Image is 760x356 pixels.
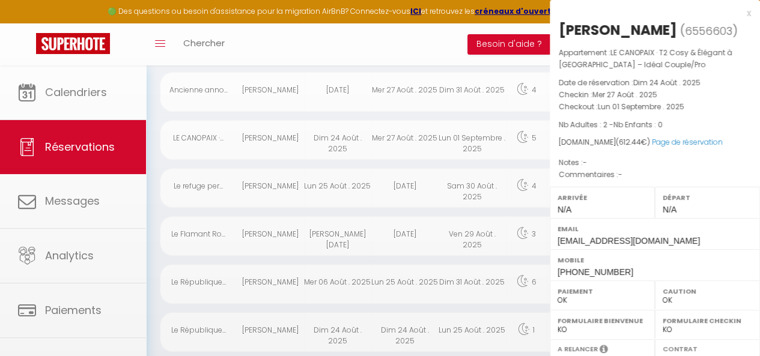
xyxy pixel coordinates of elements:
label: Caution [663,285,752,297]
p: Notes : [559,157,751,169]
label: Formulaire Checkin [663,315,752,327]
span: 6556603 [685,23,732,38]
span: LE CANOPAIX · T2 Cosy & Élégant à [GEOGRAPHIC_DATA] – Idéal Couple/Pro [559,47,732,70]
span: Nb Enfants : 0 [613,119,663,130]
label: Paiement [558,285,647,297]
div: [PERSON_NAME] [559,20,677,40]
span: - [618,169,622,180]
span: 612.44 [619,137,641,147]
span: - [583,157,587,167]
iframe: Chat [709,302,751,347]
span: Nb Adultes : 2 - [559,119,663,130]
span: N/A [663,205,676,214]
span: ( ) [680,22,738,39]
div: [DOMAIN_NAME] [559,137,751,148]
span: ( €) [616,137,650,147]
p: Date de réservation : [559,77,751,89]
span: Mer 27 Août . 2025 [592,89,657,100]
div: x [550,6,751,20]
span: [EMAIL_ADDRESS][DOMAIN_NAME] [558,236,700,246]
label: Mobile [558,254,752,266]
label: Départ [663,192,752,204]
span: N/A [558,205,571,214]
span: Dim 24 Août . 2025 [633,77,701,88]
label: A relancer [558,344,598,354]
p: Commentaires : [559,169,751,181]
a: Page de réservation [652,137,723,147]
p: Appartement : [559,47,751,71]
label: Email [558,223,752,235]
span: Lun 01 Septembre . 2025 [598,101,684,112]
button: Ouvrir le widget de chat LiveChat [10,5,46,41]
p: Checkout : [559,101,751,113]
label: Contrat [663,344,698,352]
p: Checkin : [559,89,751,101]
span: [PHONE_NUMBER] [558,267,633,277]
label: Arrivée [558,192,647,204]
label: Formulaire Bienvenue [558,315,647,327]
